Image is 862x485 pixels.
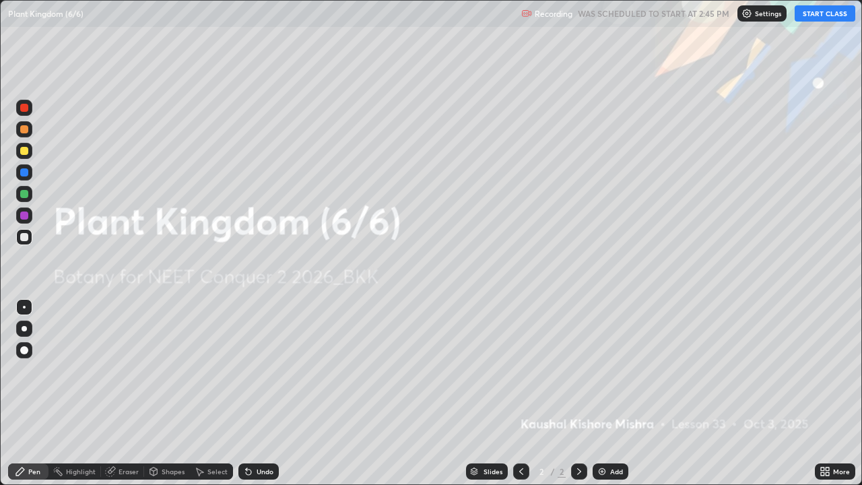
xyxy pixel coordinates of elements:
[484,468,502,475] div: Slides
[535,467,548,476] div: 2
[28,468,40,475] div: Pen
[578,7,729,20] h5: WAS SCHEDULED TO START AT 2:45 PM
[551,467,555,476] div: /
[597,466,607,477] img: add-slide-button
[162,468,185,475] div: Shapes
[257,468,273,475] div: Undo
[741,8,752,19] img: class-settings-icons
[66,468,96,475] div: Highlight
[610,468,623,475] div: Add
[558,465,566,478] div: 2
[833,468,850,475] div: More
[755,10,781,17] p: Settings
[795,5,855,22] button: START CLASS
[119,468,139,475] div: Eraser
[535,9,572,19] p: Recording
[207,468,228,475] div: Select
[8,8,84,19] p: Plant Kingdom (6/6)
[521,8,532,19] img: recording.375f2c34.svg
